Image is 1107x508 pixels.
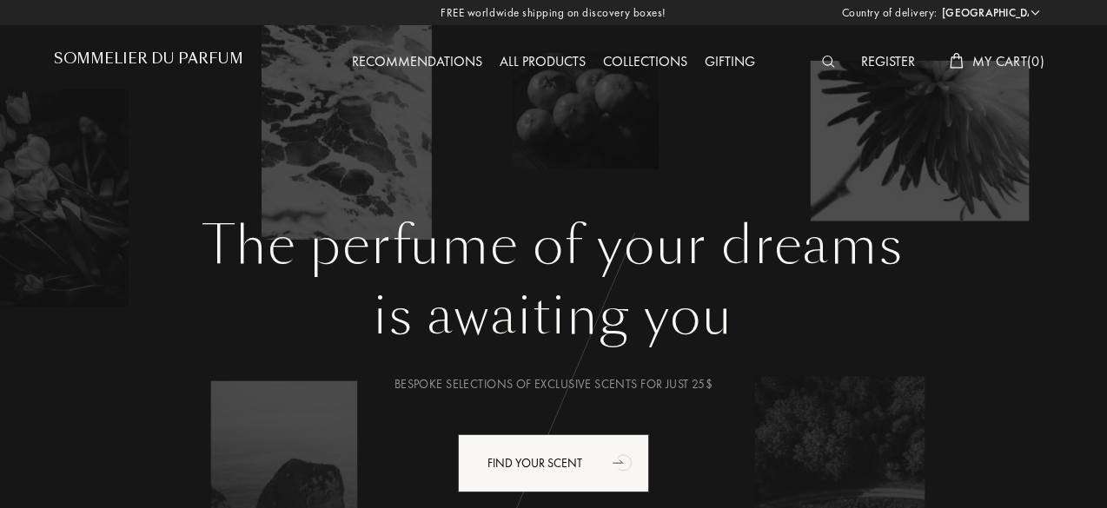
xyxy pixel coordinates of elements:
div: All products [491,51,594,74]
a: Recommendations [343,52,491,70]
div: is awaiting you [67,277,1040,355]
span: My Cart ( 0 ) [972,52,1044,70]
a: Gifting [696,52,764,70]
div: Collections [594,51,696,74]
h1: Sommelier du Parfum [54,50,243,67]
div: animation [607,445,641,479]
img: cart_white.svg [950,53,964,69]
img: search_icn_white.svg [822,56,835,68]
a: Register [852,52,924,70]
div: Gifting [696,51,764,74]
a: Collections [594,52,696,70]
h1: The perfume of your dreams [67,214,1040,277]
a: Sommelier du Parfum [54,50,243,74]
div: Recommendations [343,51,491,74]
a: All products [491,52,594,70]
span: Country of delivery: [842,4,938,22]
a: Find your scentanimation [445,434,662,492]
div: Register [852,51,924,74]
div: Find your scent [458,434,649,492]
div: Bespoke selections of exclusive scents for just 25$ [67,375,1040,393]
